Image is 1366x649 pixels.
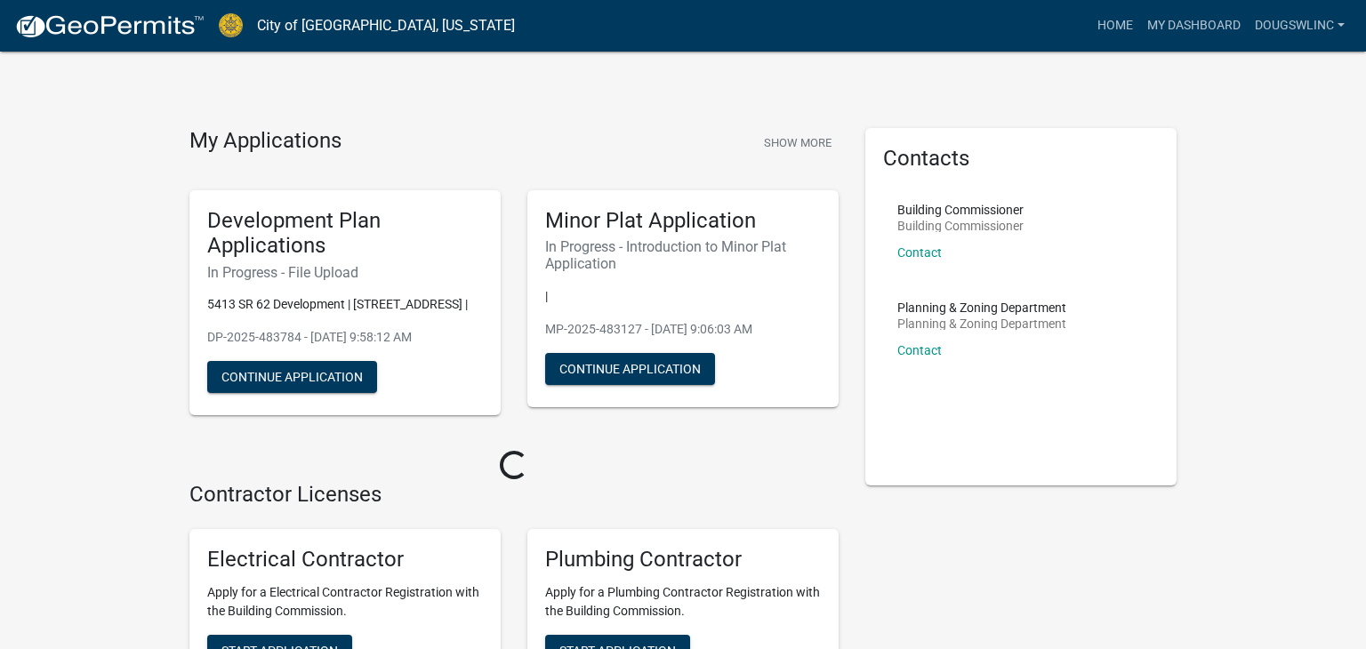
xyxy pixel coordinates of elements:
h5: Minor Plat Application [545,208,821,234]
img: City of Jeffersonville, Indiana [219,13,243,37]
h5: Electrical Contractor [207,547,483,573]
a: Contact [897,343,942,357]
h4: My Applications [189,128,341,155]
p: MP-2025-483127 - [DATE] 9:06:03 AM [545,320,821,339]
p: Building Commissioner [897,204,1024,216]
p: Planning & Zoning Department [897,301,1066,314]
button: Continue Application [207,361,377,393]
h5: Contacts [883,146,1159,172]
a: City of [GEOGRAPHIC_DATA], [US_STATE] [257,11,515,41]
h6: In Progress - File Upload [207,264,483,281]
p: 5413 SR 62 Development | [STREET_ADDRESS] | [207,295,483,314]
h4: Contractor Licenses [189,482,839,508]
a: My Dashboard [1140,9,1248,43]
p: | [545,287,821,306]
button: Continue Application [545,353,715,385]
h6: In Progress - Introduction to Minor Plat Application [545,238,821,272]
h5: Development Plan Applications [207,208,483,260]
p: DP-2025-483784 - [DATE] 9:58:12 AM [207,328,483,347]
p: Apply for a Plumbing Contractor Registration with the Building Commission. [545,583,821,621]
p: Building Commissioner [897,220,1024,232]
p: Planning & Zoning Department [897,317,1066,330]
a: Contact [897,245,942,260]
button: Show More [757,128,839,157]
a: DougSWLInc [1248,9,1352,43]
h5: Plumbing Contractor [545,547,821,573]
p: Apply for a Electrical Contractor Registration with the Building Commission. [207,583,483,621]
a: Home [1090,9,1140,43]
